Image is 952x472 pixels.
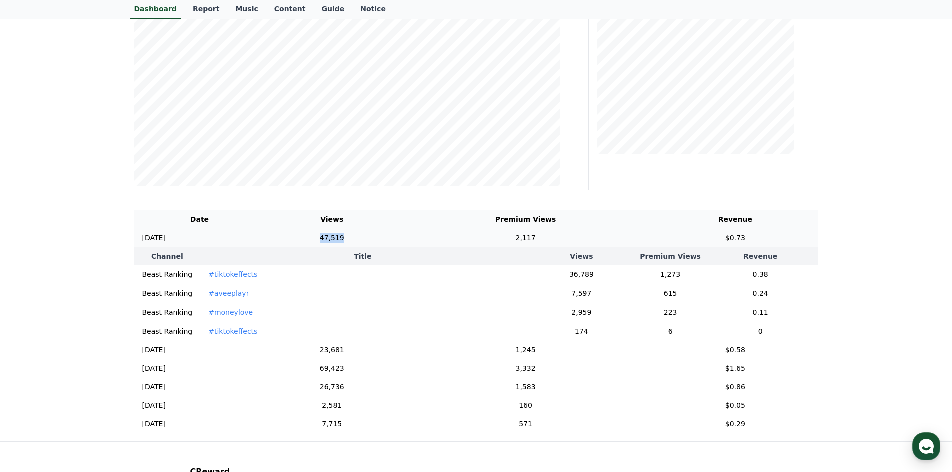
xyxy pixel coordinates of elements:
button: #tiktokeffects [208,326,257,336]
td: 26,736 [265,378,399,396]
td: 7,597 [525,284,638,303]
th: Revenue [652,210,818,229]
p: [DATE] [142,400,166,411]
td: 160 [399,396,652,415]
td: 7,715 [265,415,399,433]
td: 1,583 [399,378,652,396]
td: $0.58 [652,341,818,359]
p: [DATE] [142,233,166,243]
td: 3,332 [399,359,652,378]
td: 223 [638,303,703,322]
button: #moneylove [208,307,253,317]
p: [DATE] [142,363,166,374]
td: Beast Ranking [134,265,201,284]
th: Channel [134,247,201,265]
span: Settings [148,332,172,340]
td: $1.65 [652,359,818,378]
a: Home [3,317,66,342]
td: 23,681 [265,341,399,359]
th: Title [200,247,525,265]
td: 0.11 [703,303,818,322]
p: [DATE] [142,345,166,355]
a: Settings [129,317,192,342]
td: 69,423 [265,359,399,378]
td: 47,519 [265,229,399,247]
td: 174 [525,322,638,341]
td: Beast Ranking [134,322,201,341]
td: $0.05 [652,396,818,415]
th: Revenue [703,247,818,265]
td: 0.24 [703,284,818,303]
th: Views [525,247,638,265]
a: Messages [66,317,129,342]
td: 1,245 [399,341,652,359]
p: [DATE] [142,382,166,392]
td: Beast Ranking [134,303,201,322]
td: $0.86 [652,378,818,396]
td: 6 [638,322,703,341]
p: [DATE] [142,419,166,429]
span: Home [25,332,43,340]
th: Date [134,210,265,229]
td: 2,959 [525,303,638,322]
td: 0 [703,322,818,341]
span: Messages [83,332,112,340]
td: 0.38 [703,265,818,284]
th: Views [265,210,399,229]
td: 2,581 [265,396,399,415]
td: $0.29 [652,415,818,433]
th: Premium Views [399,210,652,229]
td: 571 [399,415,652,433]
td: 2,117 [399,229,652,247]
td: $0.73 [652,229,818,247]
td: 1,273 [638,265,703,284]
button: #aveeplayr [208,288,249,298]
th: Premium Views [638,247,703,265]
td: 615 [638,284,703,303]
button: #tiktokeffects [208,269,257,279]
td: 36,789 [525,265,638,284]
td: Beast Ranking [134,284,201,303]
